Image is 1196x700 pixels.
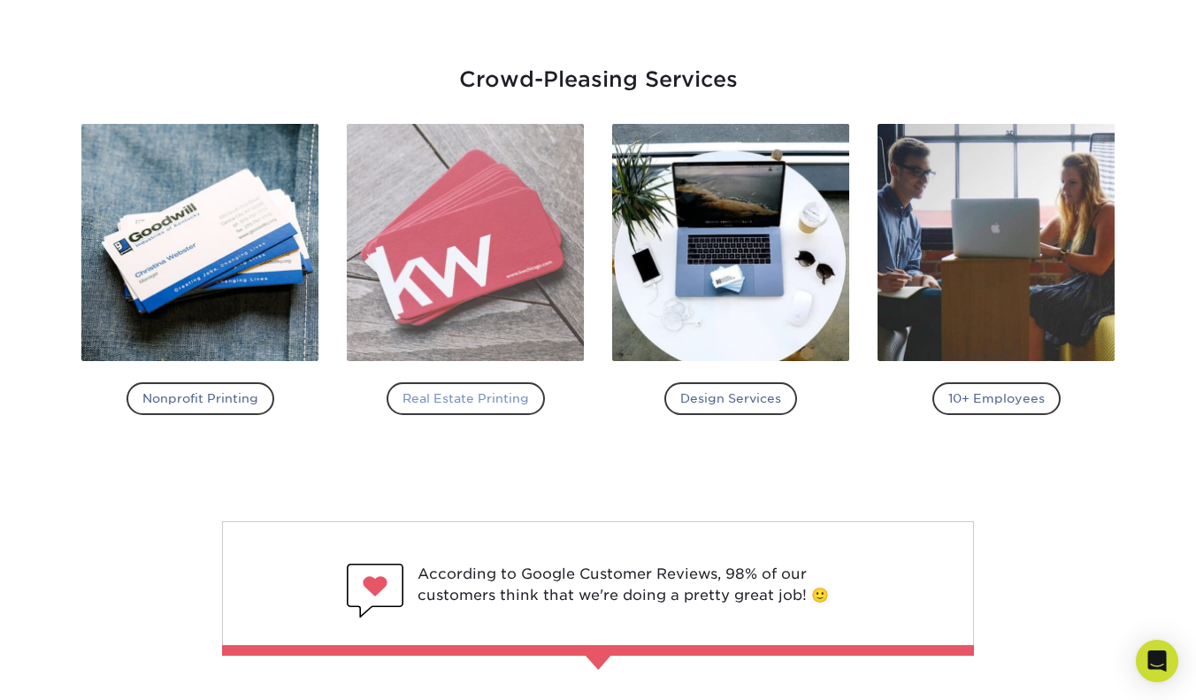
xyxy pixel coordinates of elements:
h4: Nonprofit Printing [126,382,274,414]
img: 10+ Employees [878,124,1115,361]
h4: Real Estate Printing [387,382,545,414]
img: Primoprint Fact [584,654,612,670]
h4: Design Services [664,382,797,414]
a: 10+ Employees [878,124,1115,421]
a: Design Services [612,124,849,421]
img: Nonprofit Printing [81,124,318,361]
img: Real Estate Printing [347,124,584,361]
div: Crowd-Pleasing Services [80,50,1115,96]
h4: 10+ Employees [932,382,1061,414]
a: Real Estate Printing [347,124,584,421]
img: Design Services [612,124,849,361]
a: Nonprofit Printing [81,124,318,421]
a: Primoprint Likes According to Google Customer Reviews, 98% of our customers think that we're doin... [81,521,1115,649]
div: Open Intercom Messenger [1136,640,1178,682]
